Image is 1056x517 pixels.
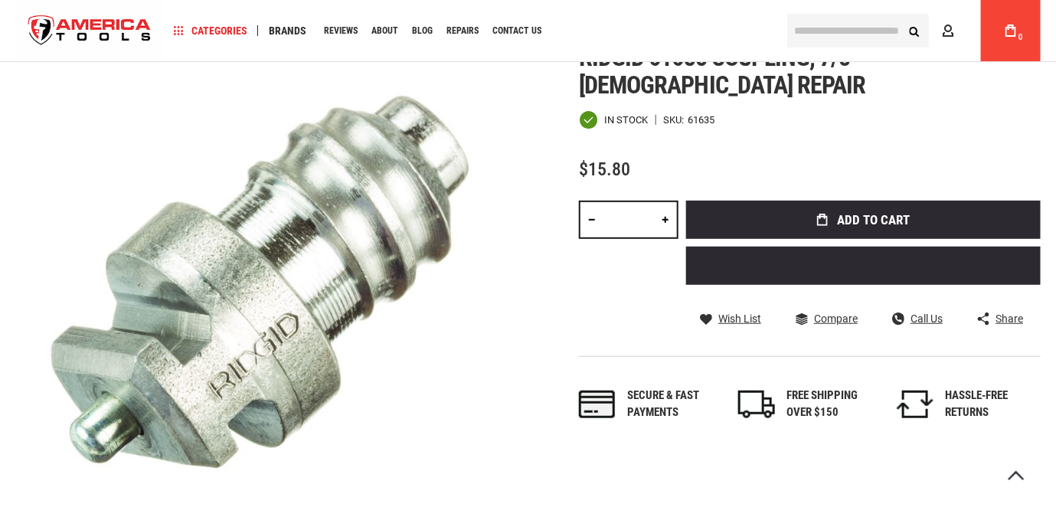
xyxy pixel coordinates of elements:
strong: SKU [663,115,688,125]
div: Secure & fast payments [627,388,723,420]
a: Reviews [317,21,365,41]
span: Add to Cart [838,214,911,227]
span: In stock [604,115,648,125]
a: About [365,21,405,41]
span: $15.80 [579,159,630,180]
button: Search [900,16,929,45]
span: Categories [174,25,247,36]
div: FREE SHIPPING OVER $150 [786,388,882,420]
img: returns [897,391,933,418]
span: Blog [412,26,433,35]
a: Contact Us [485,21,548,41]
a: Categories [167,21,254,41]
div: HASSLE-FREE RETURNS [945,388,1041,420]
a: Repairs [440,21,485,41]
span: Repairs [446,26,479,35]
img: America Tools [15,2,164,60]
div: Availability [579,110,648,129]
a: Brands [262,21,313,41]
a: store logo [15,2,164,60]
span: Ridgid 61635 coupling, 7/8 [DEMOGRAPHIC_DATA] repair [579,43,865,100]
span: Compare [814,313,858,324]
img: shipping [738,391,775,418]
span: Reviews [324,26,358,35]
a: Blog [405,21,440,41]
span: 0 [1018,33,1023,41]
span: Wish List [718,313,761,324]
img: payments [579,391,616,418]
span: About [371,26,398,35]
span: Brands [269,25,306,36]
a: Compare [796,312,858,326]
button: Add to Cart [686,201,1041,239]
a: Wish List [700,312,761,326]
span: Call Us [911,313,943,324]
div: 61635 [688,115,714,125]
a: Call Us [892,312,943,326]
span: Share [996,313,1023,324]
span: Contact Us [492,26,541,35]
